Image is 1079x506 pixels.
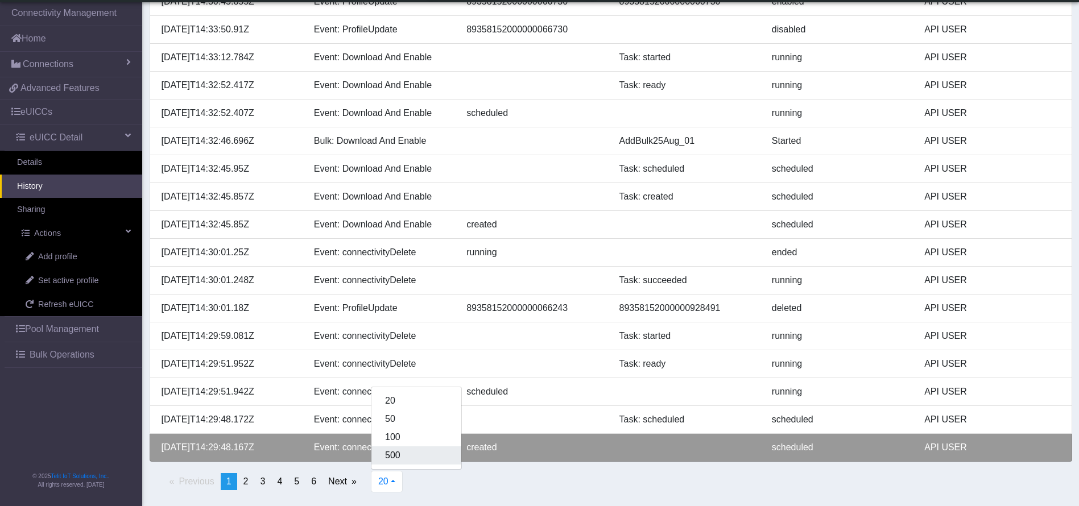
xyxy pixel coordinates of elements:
span: Previous [179,476,214,486]
div: running [763,329,916,343]
div: running [763,385,916,399]
span: eUICC Detail [30,131,82,144]
div: API USER [916,246,1068,259]
span: 20 [378,476,388,486]
div: Event: Download And Enable [305,78,458,92]
button: 500 [371,446,461,464]
div: API USER [916,385,1068,399]
div: [DATE]T14:32:46.696Z [153,134,305,148]
div: [DATE]T14:29:48.172Z [153,413,305,426]
div: Task: ready [610,78,763,92]
div: [DATE]T14:29:48.167Z [153,441,305,454]
div: Event: Download And Enable [305,162,458,176]
div: Event: connectivityDelete [305,413,458,426]
div: API USER [916,218,1068,231]
div: API USER [916,134,1068,148]
div: [DATE]T14:29:51.942Z [153,385,305,399]
div: API USER [916,162,1068,176]
a: Set active profile [9,269,142,293]
span: 5 [294,476,299,486]
div: [DATE]T14:30:01.18Z [153,301,305,315]
div: ended [763,246,916,259]
div: running [763,273,916,287]
a: Refresh eUICC [9,293,142,317]
div: created [458,218,610,231]
span: Add profile [38,251,77,263]
div: API USER [916,106,1068,120]
div: running [763,78,916,92]
div: 89358152000000066730 [458,23,610,36]
div: Event: connectivityDelete [305,441,458,454]
div: AddBulk25Aug_01 [610,134,763,148]
div: Task: ready [610,357,763,371]
div: Event: Download And Enable [305,51,458,64]
span: Set active profile [38,275,98,287]
div: 89358152000000928491 [610,301,763,315]
a: Telit IoT Solutions, Inc. [51,473,108,479]
div: Event: connectivityDelete [305,385,458,399]
div: scheduled [763,218,916,231]
div: API USER [916,190,1068,204]
div: scheduled [763,162,916,176]
ul: Pagination [141,473,363,490]
a: Add profile [9,245,142,269]
a: eUICC Detail [5,125,142,150]
span: 1 [226,476,231,486]
div: Event: ProfileUpdate [305,23,458,36]
div: [DATE]T14:32:45.857Z [153,190,305,204]
div: Event: Download And Enable [305,106,458,120]
div: API USER [916,51,1068,64]
span: Bulk Operations [30,348,94,362]
button: 100 [371,428,461,446]
div: API USER [916,357,1068,371]
div: running [458,246,610,259]
span: Actions [34,227,61,240]
div: Task: scheduled [610,162,763,176]
div: created [458,441,610,454]
div: disabled [763,23,916,36]
div: [DATE]T14:32:52.407Z [153,106,305,120]
div: Event: connectivityDelete [305,357,458,371]
div: [DATE]T14:29:51.952Z [153,357,305,371]
div: [DATE]T14:29:59.081Z [153,329,305,343]
div: scheduled [458,385,610,399]
div: scheduled [763,441,916,454]
div: [DATE]T14:32:52.417Z [153,78,305,92]
div: running [763,106,916,120]
div: API USER [916,78,1068,92]
div: Event: Download And Enable [305,218,458,231]
a: Bulk Operations [5,342,142,367]
div: 89358152000000066243 [458,301,610,315]
button: 20 [371,471,403,492]
div: Task: scheduled [610,413,763,426]
span: Refresh eUICC [38,298,94,311]
div: API USER [916,441,1068,454]
a: Pool Management [5,317,142,342]
div: API USER [916,273,1068,287]
div: Task: started [610,51,763,64]
div: Event: Download And Enable [305,190,458,204]
div: [DATE]T14:33:12.784Z [153,51,305,64]
div: Event: ProfileUpdate [305,301,458,315]
button: 50 [371,410,461,428]
span: Advanced Features [20,81,100,95]
button: 20 [371,392,461,410]
div: [DATE]T14:32:45.85Z [153,218,305,231]
div: running [763,51,916,64]
div: Started [763,134,916,148]
div: Task: succeeded [610,273,763,287]
div: scheduled [763,190,916,204]
a: Next page [323,473,362,490]
div: Task: started [610,329,763,343]
span: 6 [311,476,316,486]
div: scheduled [458,106,610,120]
div: API USER [916,23,1068,36]
div: Bulk: Download And Enable [305,134,458,148]
div: Task: created [610,190,763,204]
div: API USER [916,329,1068,343]
div: API USER [916,413,1068,426]
div: [DATE]T14:32:45.95Z [153,162,305,176]
div: [DATE]T14:30:01.248Z [153,273,305,287]
div: [DATE]T14:30:01.25Z [153,246,305,259]
a: Actions [5,222,142,246]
